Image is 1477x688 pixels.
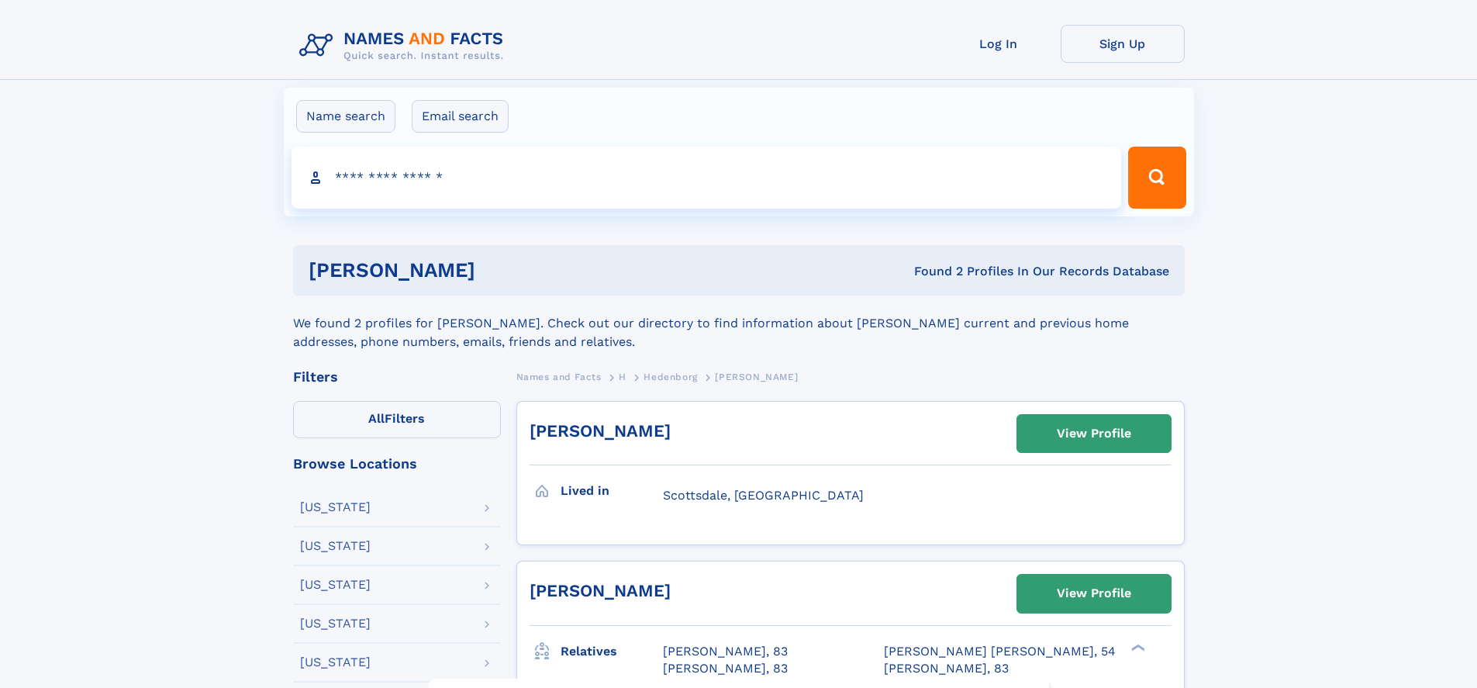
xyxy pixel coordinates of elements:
[530,581,671,600] a: [PERSON_NAME]
[715,372,798,382] span: [PERSON_NAME]
[1127,642,1146,652] div: ❯
[937,25,1061,63] a: Log In
[1017,415,1171,452] a: View Profile
[561,478,663,504] h3: Lived in
[884,643,1116,660] a: [PERSON_NAME] [PERSON_NAME], 54
[1057,416,1131,451] div: View Profile
[1061,25,1185,63] a: Sign Up
[619,372,626,382] span: H
[1057,576,1131,611] div: View Profile
[663,643,788,660] a: [PERSON_NAME], 83
[663,660,788,677] a: [PERSON_NAME], 83
[293,401,501,438] label: Filters
[300,617,371,630] div: [US_STATE]
[309,261,695,280] h1: [PERSON_NAME]
[884,660,1009,677] a: [PERSON_NAME], 83
[293,25,516,67] img: Logo Names and Facts
[412,100,509,133] label: Email search
[561,638,663,665] h3: Relatives
[300,579,371,591] div: [US_STATE]
[619,367,626,386] a: H
[293,370,501,384] div: Filters
[1017,575,1171,612] a: View Profile
[300,501,371,513] div: [US_STATE]
[644,367,697,386] a: Hedenborg
[530,421,671,441] a: [PERSON_NAME]
[293,457,501,471] div: Browse Locations
[695,263,1169,280] div: Found 2 Profiles In Our Records Database
[296,100,395,133] label: Name search
[292,147,1122,209] input: search input
[300,540,371,552] div: [US_STATE]
[663,488,864,503] span: Scottsdale, [GEOGRAPHIC_DATA]
[644,372,697,382] span: Hedenborg
[300,656,371,669] div: [US_STATE]
[368,411,385,426] span: All
[293,296,1185,351] div: We found 2 profiles for [PERSON_NAME]. Check out our directory to find information about [PERSON_...
[516,367,602,386] a: Names and Facts
[1128,147,1185,209] button: Search Button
